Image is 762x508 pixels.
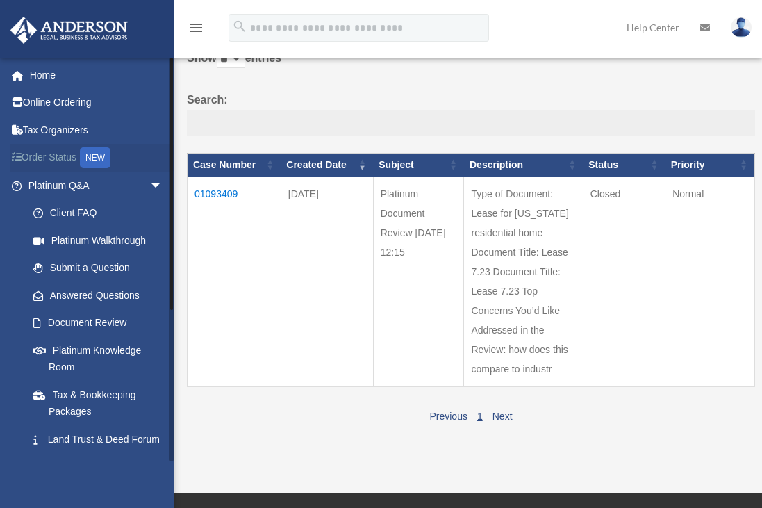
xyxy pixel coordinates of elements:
[477,411,483,422] a: 1
[19,336,177,381] a: Platinum Knowledge Room
[187,90,755,136] label: Search:
[188,24,204,36] a: menu
[188,19,204,36] i: menu
[149,172,177,200] span: arrow_drop_down
[583,153,665,177] th: Status: activate to sort column ascending
[188,153,281,177] th: Case Number: activate to sort column ascending
[187,110,755,136] input: Search:
[188,177,281,386] td: 01093409
[19,453,177,481] a: Portal Feedback
[6,17,132,44] img: Anderson Advisors Platinum Portal
[19,309,177,337] a: Document Review
[464,153,583,177] th: Description: activate to sort column ascending
[10,61,184,89] a: Home
[217,52,245,68] select: Showentries
[429,411,467,422] a: Previous
[19,281,170,309] a: Answered Questions
[10,172,177,199] a: Platinum Q&Aarrow_drop_down
[80,147,110,168] div: NEW
[583,177,665,386] td: Closed
[665,177,755,386] td: Normal
[373,153,464,177] th: Subject: activate to sort column ascending
[19,425,177,453] a: Land Trust & Deed Forum
[19,254,177,282] a: Submit a Question
[19,381,177,425] a: Tax & Bookkeeping Packages
[19,227,177,254] a: Platinum Walkthrough
[10,144,184,172] a: Order StatusNEW
[10,89,184,117] a: Online Ordering
[232,19,247,34] i: search
[373,177,464,386] td: Platinum Document Review [DATE] 12:15
[281,153,373,177] th: Created Date: activate to sort column ascending
[665,153,755,177] th: Priority: activate to sort column ascending
[10,116,184,144] a: Tax Organizers
[281,177,373,386] td: [DATE]
[187,49,755,82] label: Show entries
[731,17,752,38] img: User Pic
[19,199,177,227] a: Client FAQ
[492,411,513,422] a: Next
[464,177,583,386] td: Type of Document: Lease for [US_STATE] residential home Document Title: Lease 7.23 Document Title...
